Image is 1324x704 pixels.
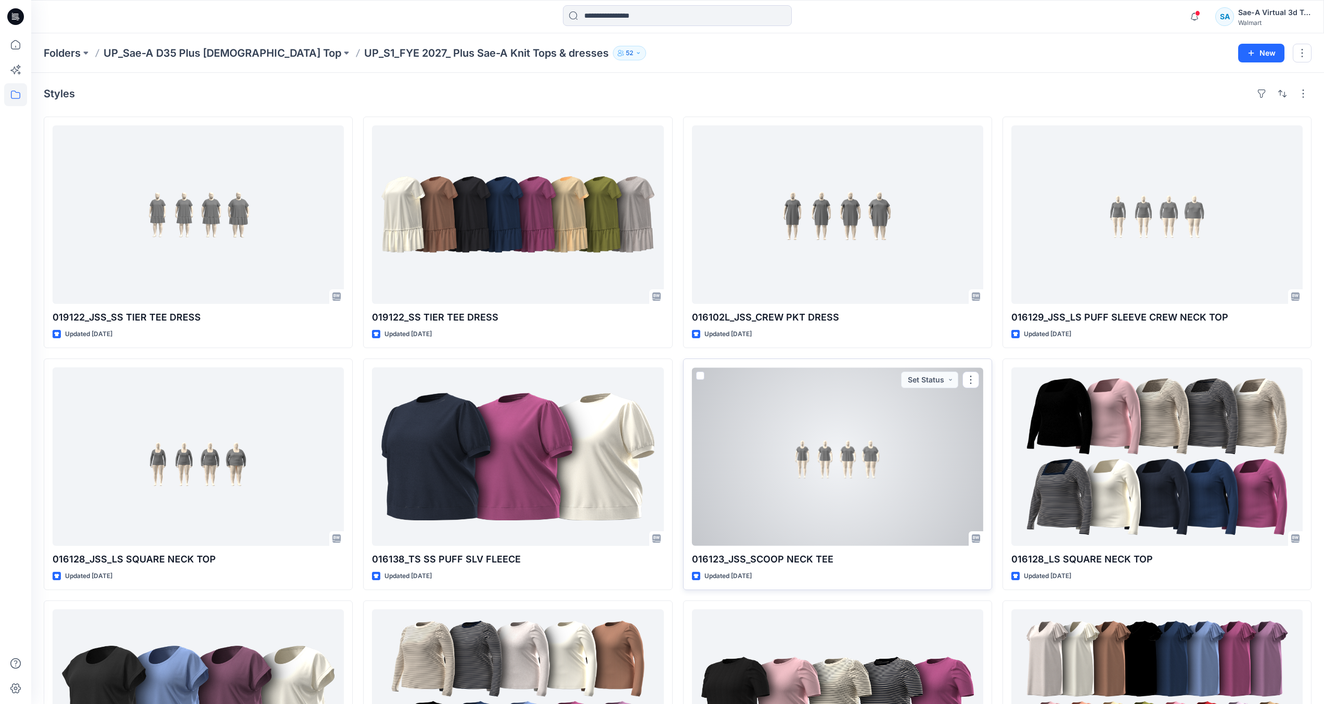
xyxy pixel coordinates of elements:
[53,367,344,546] a: 016128_JSS_LS SQUARE NECK TOP
[372,552,663,567] p: 016138_TS SS PUFF SLV FLEECE
[1011,367,1303,546] a: 016128_LS SQUARE NECK TOP
[384,571,432,582] p: Updated [DATE]
[53,125,344,304] a: 019122_JSS_SS TIER TEE DRESS
[704,571,752,582] p: Updated [DATE]
[1011,125,1303,304] a: 016129_JSS_LS PUFF SLEEVE CREW NECK TOP
[613,46,646,60] button: 52
[372,310,663,325] p: 019122_SS TIER TEE DRESS
[53,552,344,567] p: 016128_JSS_LS SQUARE NECK TOP
[692,552,983,567] p: 016123_JSS_SCOOP NECK TEE
[372,125,663,304] a: 019122_SS TIER TEE DRESS
[44,87,75,100] h4: Styles
[626,47,633,59] p: 52
[44,46,81,60] a: Folders
[65,329,112,340] p: Updated [DATE]
[1011,552,1303,567] p: 016128_LS SQUARE NECK TOP
[1238,44,1284,62] button: New
[372,367,663,546] a: 016138_TS SS PUFF SLV FLEECE
[104,46,341,60] a: UP_Sae-A D35 Plus [DEMOGRAPHIC_DATA] Top
[692,310,983,325] p: 016102L_JSS_CREW PKT DRESS
[1238,6,1311,19] div: Sae-A Virtual 3d Team
[384,329,432,340] p: Updated [DATE]
[1011,310,1303,325] p: 016129_JSS_LS PUFF SLEEVE CREW NECK TOP
[1238,19,1311,27] div: Walmart
[692,367,983,546] a: 016123_JSS_SCOOP NECK TEE
[1024,329,1071,340] p: Updated [DATE]
[1024,571,1071,582] p: Updated [DATE]
[65,571,112,582] p: Updated [DATE]
[364,46,609,60] p: UP_S1_FYE 2027_ Plus Sae-A Knit Tops & dresses
[692,125,983,304] a: 016102L_JSS_CREW PKT DRESS
[704,329,752,340] p: Updated [DATE]
[53,310,344,325] p: 019122_JSS_SS TIER TEE DRESS
[1215,7,1234,26] div: SA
